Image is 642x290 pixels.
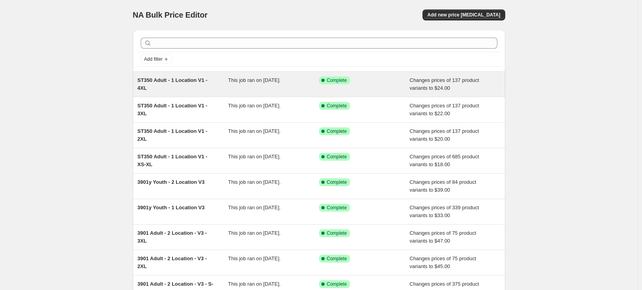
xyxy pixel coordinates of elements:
span: Complete [327,230,347,236]
span: Complete [327,256,347,262]
span: Changes prices of 137 product variants to $22.00 [410,103,479,116]
span: This job ran on [DATE]. [228,256,281,261]
span: This job ran on [DATE]. [228,103,281,109]
span: Changes prices of 685 product variants to $18.00 [410,154,479,167]
button: Add new price [MEDICAL_DATA] [423,9,505,20]
span: Complete [327,281,347,287]
span: This job ran on [DATE]. [228,77,281,83]
span: ST350 Adult - 1 Location V1 - 4XL [138,77,208,91]
span: Changes prices of 75 product variants to $45.00 [410,256,476,269]
span: 3901y Youth - 2 Location V3 [138,179,205,185]
span: Complete [327,154,347,160]
span: This job ran on [DATE]. [228,154,281,159]
span: NA Bulk Price Editor [133,11,208,19]
span: Complete [327,128,347,134]
span: Changes prices of 84 product variants to $39.00 [410,179,476,193]
span: Add filter [144,56,163,62]
span: Complete [327,103,347,109]
span: This job ran on [DATE]. [228,230,281,236]
span: This job ran on [DATE]. [228,205,281,210]
span: 3901 Adult - 2 Location - V3 - 3XL [138,230,207,244]
span: Changes prices of 75 product variants to $47.00 [410,230,476,244]
span: This job ran on [DATE]. [228,281,281,287]
span: This job ran on [DATE]. [228,128,281,134]
span: ST350 Adult - 1 Location V1 - XS-XL [138,154,208,167]
span: Changes prices of 137 product variants to $20.00 [410,128,479,142]
span: 3901 Adult - 2 Location - V3 - 2XL [138,256,207,269]
span: This job ran on [DATE]. [228,179,281,185]
button: Add filter [141,54,172,64]
span: ST350 Adult - 1 Location V1 - 2XL [138,128,208,142]
span: 3901y Youth - 1 Location V3 [138,205,205,210]
span: Add new price [MEDICAL_DATA] [427,12,500,18]
span: Complete [327,179,347,185]
span: Changes prices of 137 product variants to $24.00 [410,77,479,91]
span: ST350 Adult - 1 Location V1 - 3XL [138,103,208,116]
span: Complete [327,77,347,83]
span: Complete [327,205,347,211]
span: Changes prices of 339 product variants to $33.00 [410,205,479,218]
